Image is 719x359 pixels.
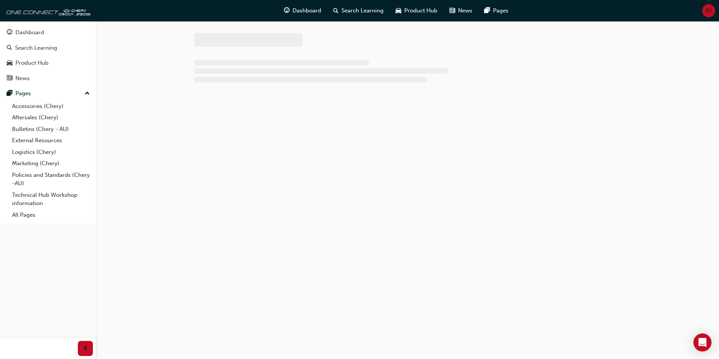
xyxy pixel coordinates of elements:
[3,56,93,70] a: Product Hub
[3,71,93,85] a: News
[333,6,338,15] span: search-icon
[3,41,93,55] a: Search Learning
[7,90,12,97] span: pages-icon
[15,89,31,98] div: Pages
[9,146,93,158] a: Logistics (Chery)
[9,135,93,146] a: External Resources
[9,158,93,169] a: Marketing (Chery)
[443,3,478,18] a: news-iconNews
[83,344,88,353] span: prev-icon
[341,6,384,15] span: Search Learning
[9,169,93,189] a: Policies and Standards (Chery -AU)
[293,6,321,15] span: Dashboard
[9,112,93,123] a: Aftersales (Chery)
[15,74,30,83] div: News
[404,6,437,15] span: Product Hub
[478,3,514,18] a: pages-iconPages
[15,28,44,37] div: Dashboard
[7,45,12,52] span: search-icon
[9,123,93,135] a: Bulletins (Chery - AU)
[327,3,390,18] a: search-iconSearch Learning
[9,100,93,112] a: Accessories (Chery)
[705,6,712,15] span: AS
[9,189,93,209] a: Technical Hub Workshop information
[4,3,90,18] img: oneconnect
[85,89,90,99] span: up-icon
[7,75,12,82] span: news-icon
[484,6,490,15] span: pages-icon
[3,24,93,87] button: DashboardSearch LearningProduct HubNews
[15,59,49,67] div: Product Hub
[390,3,443,18] a: car-iconProduct Hub
[449,6,455,15] span: news-icon
[7,29,12,36] span: guage-icon
[3,87,93,100] button: Pages
[3,26,93,40] a: Dashboard
[458,6,472,15] span: News
[7,60,12,67] span: car-icon
[493,6,508,15] span: Pages
[15,44,57,52] div: Search Learning
[9,209,93,221] a: All Pages
[693,333,711,351] div: Open Intercom Messenger
[396,6,401,15] span: car-icon
[702,4,715,17] button: AS
[278,3,327,18] a: guage-iconDashboard
[284,6,290,15] span: guage-icon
